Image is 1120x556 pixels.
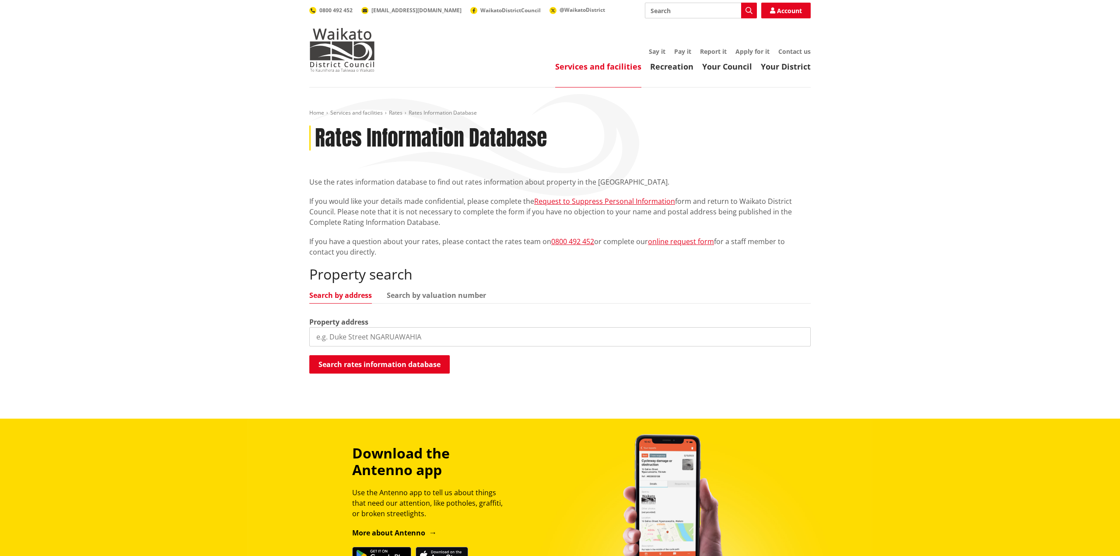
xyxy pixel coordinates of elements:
[389,109,402,116] a: Rates
[315,126,547,151] h1: Rates Information Database
[645,3,757,18] input: Search input
[648,237,714,246] a: online request form
[409,109,477,116] span: Rates Information Database
[309,327,811,346] input: e.g. Duke Street NGARUAWAHIA
[555,61,641,72] a: Services and facilities
[560,6,605,14] span: @WaikatoDistrict
[309,266,811,283] h2: Property search
[361,7,462,14] a: [EMAIL_ADDRESS][DOMAIN_NAME]
[387,292,486,299] a: Search by valuation number
[674,47,691,56] a: Pay it
[319,7,353,14] span: 0800 492 452
[309,28,375,72] img: Waikato District Council - Te Kaunihera aa Takiwaa o Waikato
[309,355,450,374] button: Search rates information database
[352,445,511,479] h3: Download the Antenno app
[309,7,353,14] a: 0800 492 452
[352,528,437,538] a: More about Antenno
[778,47,811,56] a: Contact us
[309,236,811,257] p: If you have a question about your rates, please contact the rates team on or complete our for a s...
[700,47,727,56] a: Report it
[309,109,811,117] nav: breadcrumb
[309,177,811,187] p: Use the rates information database to find out rates information about property in the [GEOGRAPHI...
[735,47,770,56] a: Apply for it
[650,61,693,72] a: Recreation
[549,6,605,14] a: @WaikatoDistrict
[352,487,511,519] p: Use the Antenno app to tell us about things that need our attention, like potholes, graffiti, or ...
[309,109,324,116] a: Home
[702,61,752,72] a: Your Council
[480,7,541,14] span: WaikatoDistrictCouncil
[371,7,462,14] span: [EMAIL_ADDRESS][DOMAIN_NAME]
[534,196,675,206] a: Request to Suppress Personal Information
[309,196,811,227] p: If you would like your details made confidential, please complete the form and return to Waikato ...
[761,3,811,18] a: Account
[470,7,541,14] a: WaikatoDistrictCouncil
[551,237,594,246] a: 0800 492 452
[309,292,372,299] a: Search by address
[649,47,665,56] a: Say it
[309,317,368,327] label: Property address
[330,109,383,116] a: Services and facilities
[761,61,811,72] a: Your District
